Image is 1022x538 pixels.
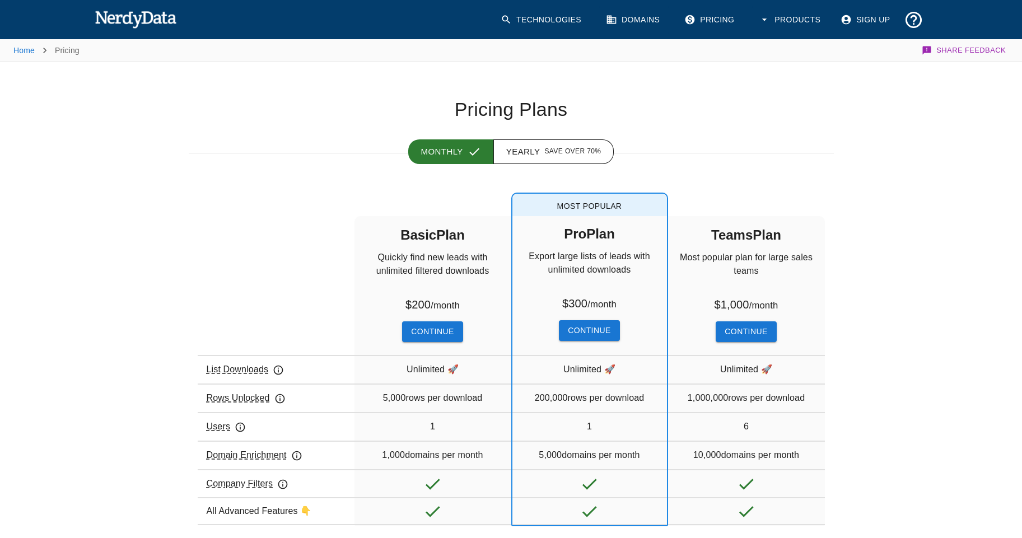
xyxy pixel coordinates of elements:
small: / month [749,300,778,311]
p: Rows Unlocked [207,391,286,405]
p: List Downloads [207,363,284,376]
div: All Advanced Features 👇 [198,497,354,525]
div: 200,000 rows per download [512,383,667,411]
button: Monthly [408,139,494,164]
button: Continue [559,320,619,341]
h5: Teams Plan [711,217,781,251]
img: NerdyData.com [95,8,177,30]
h5: Pro Plan [564,216,615,250]
button: Products [752,6,829,34]
button: Continue [716,321,776,342]
a: Domains [599,6,669,34]
h5: Basic Plan [400,217,465,251]
button: Yearly Save over 70% [493,139,614,164]
h6: $ 1,000 [715,296,778,312]
nav: breadcrumb [13,39,80,62]
h6: $ 300 [562,294,617,311]
div: 5,000 domains per month [512,441,667,469]
h6: $ 200 [405,296,460,312]
a: Pricing [678,6,743,34]
p: Pricing [55,45,80,56]
p: Users [207,420,246,433]
span: Most Popular [512,194,667,216]
button: Continue [402,321,463,342]
div: 5,000 rows per download [354,383,511,411]
div: 1,000,000 rows per download [668,383,825,411]
button: Share Feedback [920,39,1009,62]
small: / month [587,299,617,310]
p: Company Filters [207,477,289,490]
h1: Pricing Plans [189,98,834,121]
div: 10,000 domains per month [668,441,825,469]
small: / month [431,300,460,311]
a: Technologies [494,6,590,34]
div: Unlimited 🚀 [668,355,825,383]
div: 1 [354,412,511,440]
a: Home [13,46,35,55]
p: Export large lists of leads with unlimited downloads [512,250,667,294]
p: Quickly find new leads with unlimited filtered downloads [354,251,511,296]
div: 1 [512,412,667,440]
a: Sign Up [834,6,899,34]
div: Unlimited 🚀 [512,355,667,383]
div: Unlimited 🚀 [354,355,511,383]
p: Most popular plan for large sales teams [668,251,825,296]
p: Domain Enrichment [207,448,302,462]
div: 1,000 domains per month [354,441,511,469]
span: Save over 70% [544,146,601,157]
div: 6 [668,412,825,440]
button: Support and Documentation [899,6,928,34]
